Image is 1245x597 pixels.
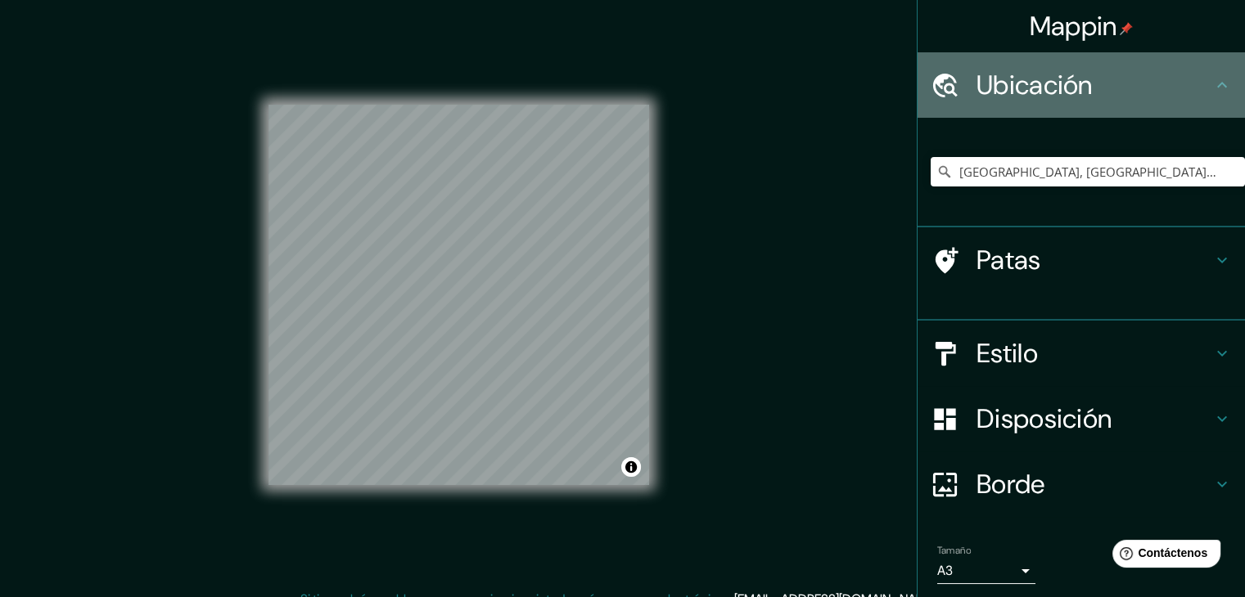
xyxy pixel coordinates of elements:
font: Disposición [977,402,1112,436]
font: Estilo [977,336,1038,370]
div: A3 [937,558,1035,584]
font: Patas [977,243,1041,277]
font: A3 [937,562,953,579]
font: Borde [977,467,1045,501]
div: Disposición [918,386,1245,451]
input: Elige tu ciudad o zona [931,157,1245,186]
div: Borde [918,451,1245,517]
img: pin-icon.png [1120,22,1133,35]
div: Estilo [918,321,1245,386]
font: Mappin [1030,9,1117,43]
div: Ubicación [918,52,1245,118]
font: Ubicación [977,68,1093,102]
font: Tamaño [937,544,971,557]
canvas: Mapa [268,105,649,485]
div: Patas [918,227,1245,293]
button: Activar o desactivar atribución [621,457,641,477]
iframe: Lanzador de widgets de ayuda [1099,533,1227,579]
